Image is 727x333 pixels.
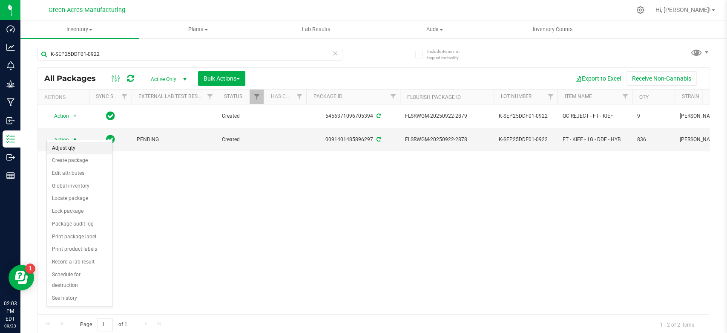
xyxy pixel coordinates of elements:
span: K-SEP25DDF01-0922 [499,136,552,144]
span: Include items not tagged for facility [427,48,469,61]
span: PENDING [137,136,212,144]
span: 1 - 2 of 2 items [653,318,701,331]
span: Plants [139,26,257,33]
li: Lock package [47,205,112,218]
span: FLSRWGM-20250922-2879 [405,112,488,120]
div: Manage settings [635,6,646,14]
span: Green Acres Manufacturing [49,6,125,14]
p: 02:03 PM EDT [4,300,17,323]
button: Export to Excel [569,71,626,86]
inline-svg: Inventory [6,135,15,143]
input: 1 [98,318,113,331]
span: All Packages [44,74,104,83]
li: Schedule for destruction [47,269,112,292]
a: Inventory Counts [494,20,612,38]
a: Audit [375,20,494,38]
li: Adjust qty [47,142,112,155]
p: 09/23 [4,323,17,329]
a: Filter [386,90,400,104]
span: select [70,110,80,122]
span: 9 [637,112,670,120]
span: K-SEP25DDF01-0922 [499,112,552,120]
button: Receive Non-Cannabis [626,71,697,86]
a: Package ID [313,93,342,99]
inline-svg: Outbound [6,153,15,162]
div: 5456371096705394 [305,112,401,120]
span: Audit [376,26,493,33]
span: In Sync [106,133,115,145]
a: Inventory [20,20,139,38]
a: Filter [118,90,132,104]
li: Print product labels [47,243,112,256]
a: Item Name [564,93,592,99]
a: Filter [618,90,632,104]
span: Sync from Compliance System [375,113,381,119]
a: Sync Status [96,93,129,99]
th: Has COA [264,90,306,104]
span: Clear [332,48,338,59]
a: Flourish Package ID [407,94,460,100]
span: 836 [637,136,670,144]
span: Hi, [PERSON_NAME]! [655,6,711,13]
a: Qty [639,94,648,100]
inline-svg: Analytics [6,43,15,52]
span: Inventory Counts [521,26,584,33]
span: Action [46,110,69,122]
iframe: Resource center [9,265,34,290]
inline-svg: Reports [6,171,15,180]
a: Strain [681,93,699,99]
span: Inventory [20,26,139,33]
li: Edit attributes [47,167,112,180]
span: In Sync [106,110,115,122]
a: Filter [203,90,217,104]
a: Plants [139,20,257,38]
span: Created [222,112,259,120]
li: Global inventory [47,180,112,193]
input: Search Package ID, Item Name, SKU, Lot or Part Number... [37,48,342,61]
span: select [70,134,80,146]
span: FT - KIEF - 1G - DDF - HYB [563,136,627,144]
inline-svg: Monitoring [6,61,15,70]
li: Locate package [47,192,112,205]
li: See history [47,292,112,305]
a: Filter [292,90,306,104]
li: Record a lab result [47,256,112,269]
inline-svg: Dashboard [6,25,15,33]
span: Page of 1 [73,318,134,331]
iframe: Resource center unread badge [25,264,35,274]
span: Sync from Compliance System [375,136,381,142]
button: Bulk Actions [198,71,245,86]
a: Status [224,93,242,99]
a: Lab Results [257,20,375,38]
inline-svg: Grow [6,80,15,88]
li: Print package label [47,231,112,243]
inline-svg: Inbound [6,116,15,125]
span: Created [222,136,259,144]
a: External Lab Test Result [138,93,205,99]
a: Filter [543,90,557,104]
span: Bulk Actions [204,75,240,82]
span: QC REJECT - FT - KIEF [563,112,627,120]
li: Create package [47,154,112,167]
span: Action [46,134,69,146]
span: FLSRWGM-20250922-2878 [405,136,488,144]
div: Actions [44,94,86,100]
a: Filter [250,90,264,104]
li: Package audit log [47,218,112,231]
span: Lab Results [290,26,342,33]
inline-svg: Manufacturing [6,98,15,107]
div: 0091401485896297 [305,136,401,144]
a: Lot Number [500,93,531,99]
